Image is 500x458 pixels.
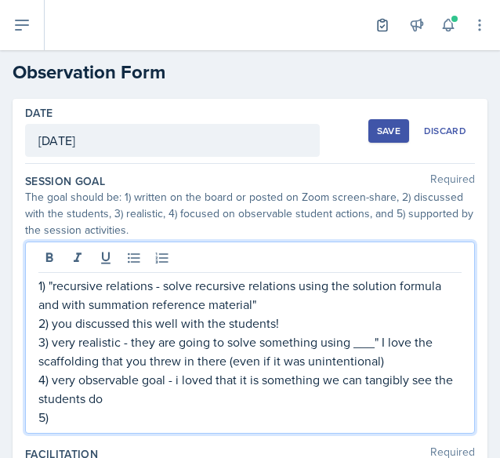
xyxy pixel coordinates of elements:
p: 2) you discussed this well with the students! [38,314,462,333]
p: 5) [38,408,462,427]
p: 4) very observable goal - i loved that it is something we can tangibly see the students do [38,370,462,408]
p: 1) "recursive relations - solve recursive relations using the solution formula and with summation... [38,276,462,314]
h2: Observation Form [13,58,487,86]
div: Discard [424,125,466,137]
button: Discard [415,119,475,143]
button: Save [368,119,409,143]
div: Save [377,125,400,137]
label: Date [25,105,53,121]
label: Session Goal [25,173,105,189]
p: 3) very realistic - they are going to solve something using ___" I love the scaffolding that you ... [38,333,462,370]
span: Required [430,173,475,189]
div: The goal should be: 1) written on the board or posted on Zoom screen-share, 2) discussed with the... [25,189,475,238]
